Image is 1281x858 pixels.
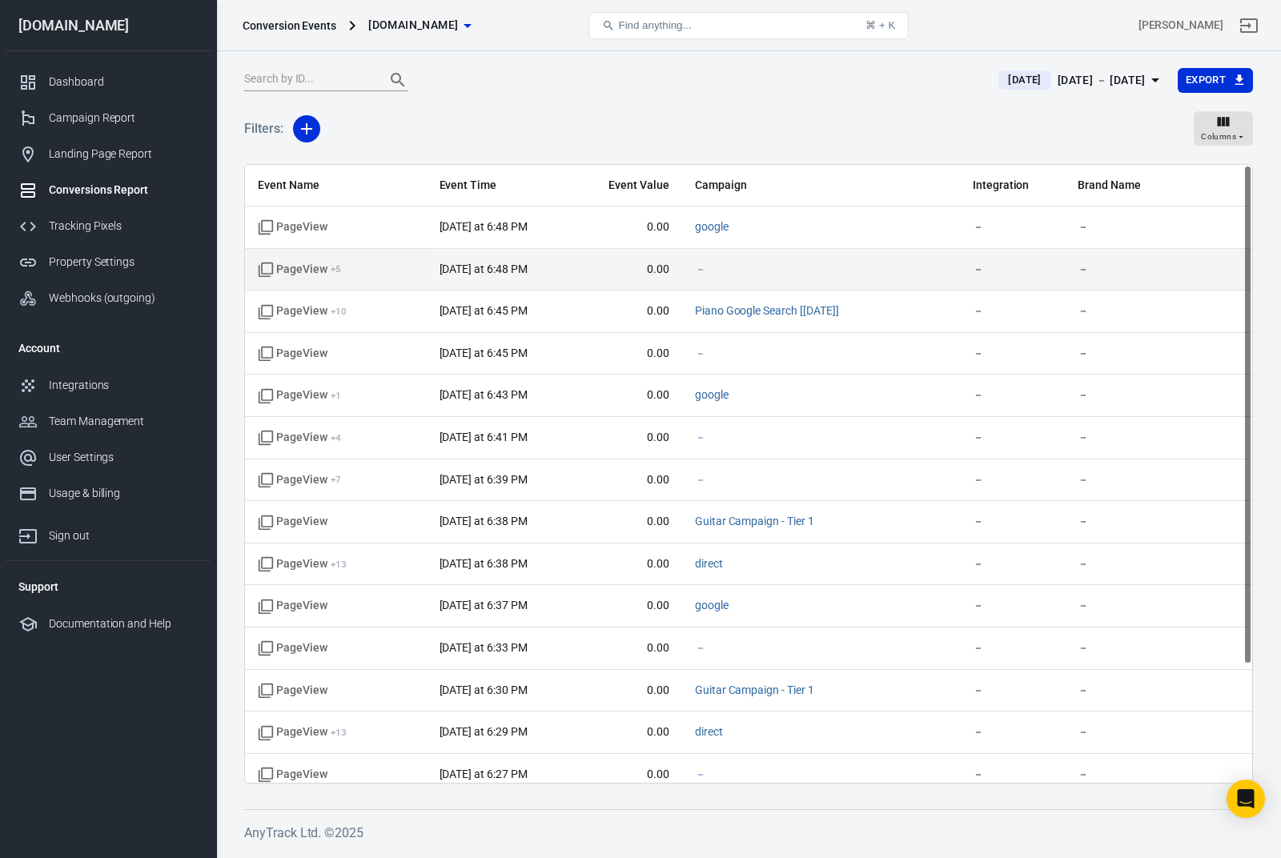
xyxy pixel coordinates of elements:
[695,768,706,780] a: －
[244,103,283,154] h5: Filters:
[973,346,1052,362] span: －
[973,262,1052,278] span: －
[49,146,198,162] div: Landing Page Report
[6,475,211,511] a: Usage & billing
[695,683,814,699] span: Guitar Campaign - Tier 1
[49,527,198,544] div: Sign out
[695,388,729,401] a: google
[695,178,919,194] span: Campaign
[1078,683,1239,699] span: －
[973,303,1052,319] span: －
[440,347,528,359] time: 2025-09-20T18:45:22-05:00
[6,329,211,367] li: Account
[331,727,347,738] sup: + 13
[243,18,336,34] div: Conversion Events
[584,514,669,530] span: 0.00
[1002,72,1047,88] span: [DATE]
[695,725,723,738] a: direct
[6,136,211,172] a: Landing Page Report
[584,262,669,278] span: 0.00
[584,598,669,614] span: 0.00
[973,556,1052,572] span: －
[695,387,729,403] span: google
[49,615,198,632] div: Documentation and Help
[244,823,1253,843] h6: AnyTrack Ltd. © 2025
[695,599,729,611] a: google
[440,304,528,317] time: 2025-09-20T18:45:30-05:00
[49,74,198,90] div: Dashboard
[695,220,729,233] a: google
[695,347,706,359] a: －
[440,220,528,233] time: 2025-09-20T18:48:22-05:00
[695,767,706,783] span: －
[695,724,723,740] span: direct
[6,100,211,136] a: Campaign Report
[695,640,706,656] span: －
[695,431,706,443] a: －
[245,165,1252,783] div: scrollable content
[331,390,341,401] sup: + 1
[331,432,341,443] sup: + 4
[258,514,327,530] span: Standard event name
[973,514,1052,530] span: －
[362,10,477,40] button: [DOMAIN_NAME]
[6,18,211,33] div: [DOMAIN_NAME]
[584,303,669,319] span: 0.00
[973,219,1052,235] span: －
[1078,303,1239,319] span: －
[440,388,528,401] time: 2025-09-20T18:43:55-05:00
[49,290,198,307] div: Webhooks (outgoing)
[331,263,341,275] sup: + 5
[1078,178,1239,194] span: Brand Name
[258,430,341,446] span: PageView
[973,640,1052,656] span: －
[440,431,528,443] time: 2025-09-20T18:41:34-05:00
[49,449,198,466] div: User Settings
[584,724,669,740] span: 0.00
[440,641,528,654] time: 2025-09-20T18:33:51-05:00
[1201,130,1236,144] span: Columns
[584,767,669,783] span: 0.00
[440,684,528,696] time: 2025-09-20T18:30:33-05:00
[258,598,327,614] span: Standard event name
[1178,68,1253,93] button: Export
[1078,430,1239,446] span: －
[1194,111,1253,146] button: Columns
[584,178,669,194] span: Event Value
[618,19,691,31] span: Find anything...
[1078,724,1239,740] span: －
[695,430,706,446] span: －
[973,387,1052,403] span: －
[6,367,211,403] a: Integrations
[1078,219,1239,235] span: －
[973,430,1052,446] span: －
[6,244,211,280] a: Property Settings
[258,640,327,656] span: Standard event name
[6,511,211,554] a: Sign out
[440,768,528,780] time: 2025-09-20T18:27:44-05:00
[49,110,198,126] div: Campaign Report
[695,556,723,572] span: direct
[6,172,211,208] a: Conversions Report
[331,559,347,570] sup: + 13
[331,306,347,317] sup: + 10
[244,70,372,90] input: Search by ID...
[695,304,839,317] a: Piano Google Search [[DATE]]
[1078,346,1239,362] span: －
[6,403,211,439] a: Team Management
[49,413,198,430] div: Team Management
[695,557,723,570] a: direct
[584,556,669,572] span: 0.00
[49,254,198,271] div: Property Settings
[6,64,211,100] a: Dashboard
[440,557,528,570] time: 2025-09-20T18:38:30-05:00
[1078,387,1239,403] span: －
[1078,472,1239,488] span: －
[695,598,729,614] span: google
[584,219,669,235] span: 0.00
[1078,556,1239,572] span: －
[49,485,198,502] div: Usage & billing
[986,67,1177,94] button: [DATE][DATE] － [DATE]
[258,303,347,319] span: PageView
[973,683,1052,699] span: －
